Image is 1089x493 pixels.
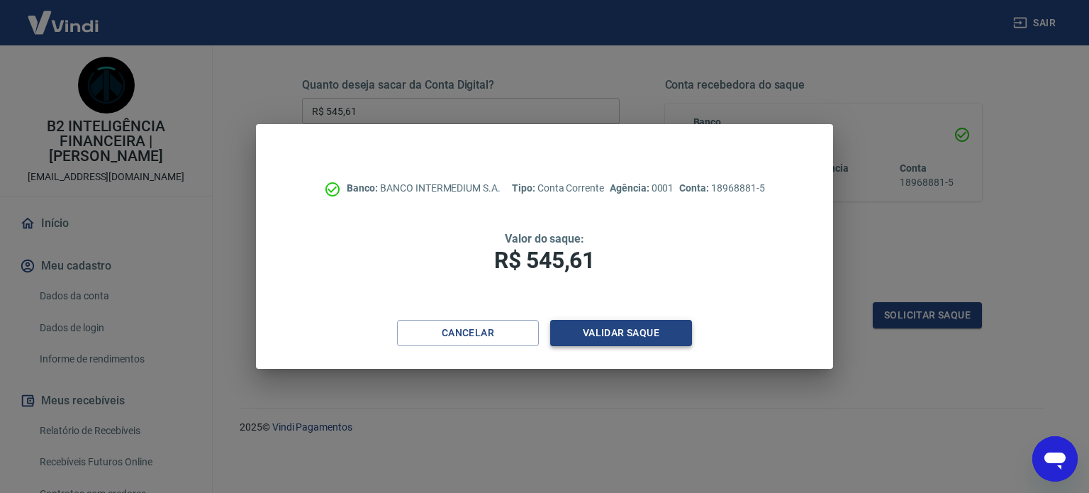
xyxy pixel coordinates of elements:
button: Cancelar [397,320,539,346]
button: Validar saque [550,320,692,346]
p: 0001 [610,181,674,196]
p: 18968881-5 [679,181,764,196]
span: Tipo: [512,182,537,194]
p: BANCO INTERMEDIUM S.A. [347,181,501,196]
span: Valor do saque: [505,232,584,245]
p: Conta Corrente [512,181,604,196]
span: Agência: [610,182,652,194]
span: Conta: [679,182,711,194]
span: R$ 545,61 [494,247,595,274]
iframe: Botão para abrir a janela de mensagens [1032,436,1078,482]
span: Banco: [347,182,380,194]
